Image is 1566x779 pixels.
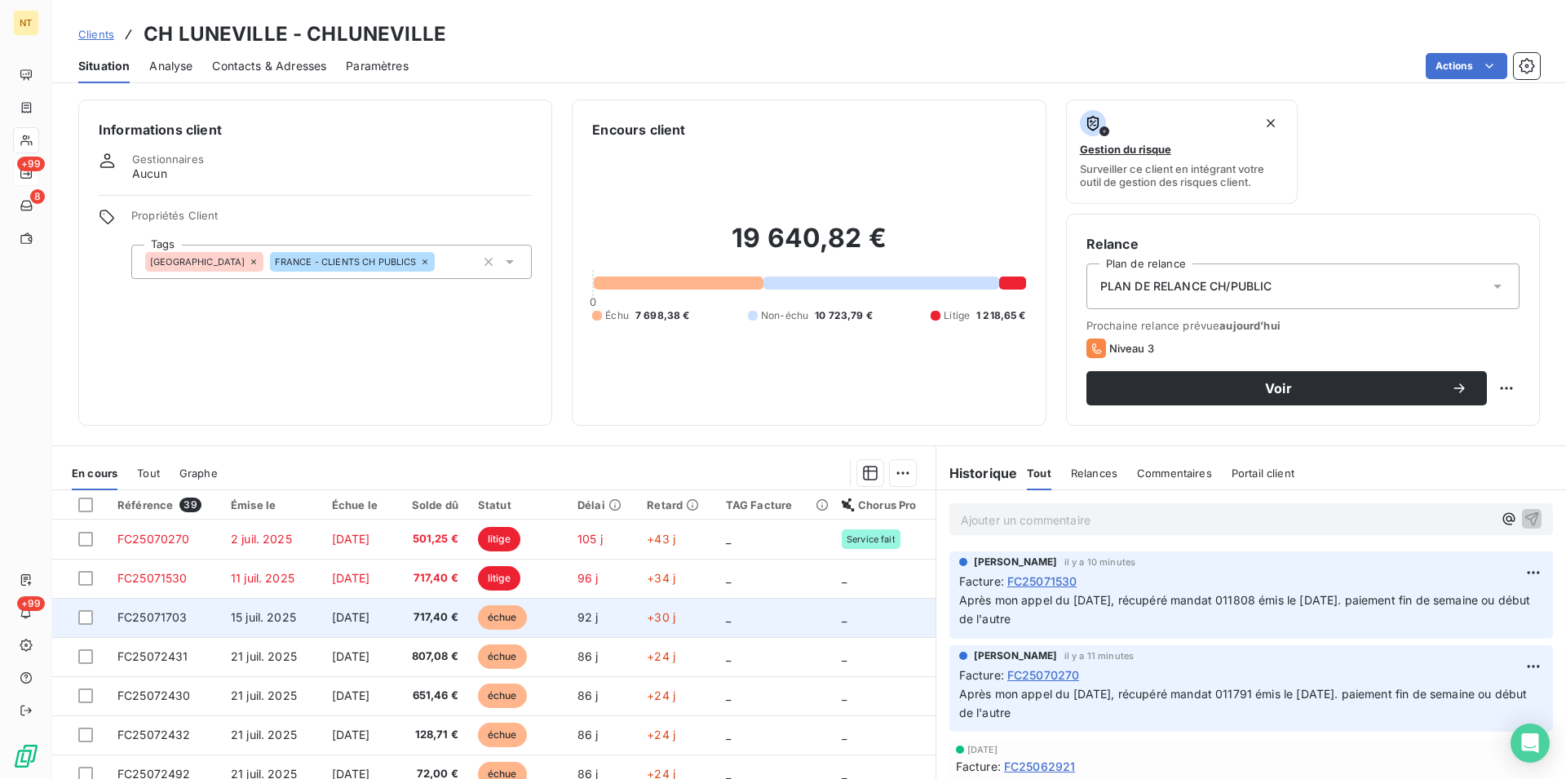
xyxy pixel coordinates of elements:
[137,467,160,480] span: Tout
[332,498,384,511] div: Échue le
[1109,342,1154,355] span: Niveau 3
[132,153,204,166] span: Gestionnaires
[976,308,1026,323] span: 1 218,65 €
[231,688,297,702] span: 21 juil. 2025
[577,610,599,624] span: 92 j
[231,498,312,511] div: Émise le
[17,596,45,611] span: +99
[1100,278,1272,294] span: PLAN DE RELANCE CH/PUBLIC
[726,610,731,624] span: _
[842,649,847,663] span: _
[117,498,211,512] div: Référence
[1007,573,1077,590] span: FC25071530
[959,687,1531,719] span: Après mon appel du [DATE], récupéré mandat 011791 émis le [DATE]. paiement fin de semaine ou débu...
[478,605,527,630] span: échue
[847,534,896,544] span: Service fait
[332,532,370,546] span: [DATE]
[117,728,191,741] span: FC25072432
[577,688,599,702] span: 86 j
[959,573,1004,590] span: Facture :
[13,10,39,36] div: NT
[179,467,218,480] span: Graphe
[1064,557,1136,567] span: il y a 10 minutes
[577,571,599,585] span: 96 j
[592,120,685,139] h6: Encours client
[726,532,731,546] span: _
[842,688,847,702] span: _
[332,688,370,702] span: [DATE]
[117,571,188,585] span: FC25071530
[842,571,847,585] span: _
[212,58,326,74] span: Contacts & Adresses
[1086,371,1487,405] button: Voir
[13,743,39,769] img: Logo LeanPay
[1080,162,1285,188] span: Surveiller ce client en intégrant votre outil de gestion des risques client.
[404,688,458,704] span: 651,46 €
[1071,467,1117,480] span: Relances
[99,120,532,139] h6: Informations client
[332,610,370,624] span: [DATE]
[815,308,873,323] span: 10 723,79 €
[1086,234,1520,254] h6: Relance
[231,532,292,546] span: 2 juil. 2025
[332,728,370,741] span: [DATE]
[478,684,527,708] span: échue
[726,649,731,663] span: _
[231,649,297,663] span: 21 juil. 2025
[78,26,114,42] a: Clients
[131,209,532,232] span: Propriétés Client
[605,308,629,323] span: Échu
[404,570,458,586] span: 717,40 €
[936,463,1018,483] h6: Historique
[117,649,188,663] span: FC25072431
[647,688,675,702] span: +24 j
[435,255,448,269] input: Ajouter une valeur
[647,610,675,624] span: +30 j
[231,571,294,585] span: 11 juil. 2025
[478,566,520,591] span: litige
[647,571,675,585] span: +34 j
[647,532,675,546] span: +43 j
[117,688,191,702] span: FC25072430
[179,498,201,512] span: 39
[1066,100,1298,204] button: Gestion du risqueSurveiller ce client en intégrant votre outil de gestion des risques client.
[1511,724,1550,763] div: Open Intercom Messenger
[404,727,458,743] span: 128,71 €
[647,728,675,741] span: +24 j
[592,222,1025,271] h2: 19 640,82 €
[1137,467,1212,480] span: Commentaires
[647,649,675,663] span: +24 j
[944,308,970,323] span: Litige
[478,644,527,669] span: échue
[577,532,603,546] span: 105 j
[842,610,847,624] span: _
[590,295,596,308] span: 0
[635,308,690,323] span: 7 698,38 €
[761,308,808,323] span: Non-échu
[1106,382,1451,395] span: Voir
[577,498,627,511] div: Délai
[150,257,246,267] span: [GEOGRAPHIC_DATA]
[478,498,558,511] div: Statut
[842,728,847,741] span: _
[404,498,458,511] div: Solde dû
[1064,651,1135,661] span: il y a 11 minutes
[132,166,167,182] span: Aucun
[959,666,1004,684] span: Facture :
[1080,143,1171,156] span: Gestion du risque
[1086,319,1520,332] span: Prochaine relance prévue
[404,648,458,665] span: 807,08 €
[117,532,190,546] span: FC25070270
[974,555,1058,569] span: [PERSON_NAME]
[967,745,998,755] span: [DATE]
[577,649,599,663] span: 86 j
[478,527,520,551] span: litige
[404,609,458,626] span: 717,40 €
[1007,666,1080,684] span: FC25070270
[78,58,130,74] span: Situation
[974,648,1058,663] span: [PERSON_NAME]
[956,758,1001,775] span: Facture :
[231,728,297,741] span: 21 juil. 2025
[1232,467,1294,480] span: Portail client
[144,20,446,49] h3: CH LUNEVILLE - CHLUNEVILLE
